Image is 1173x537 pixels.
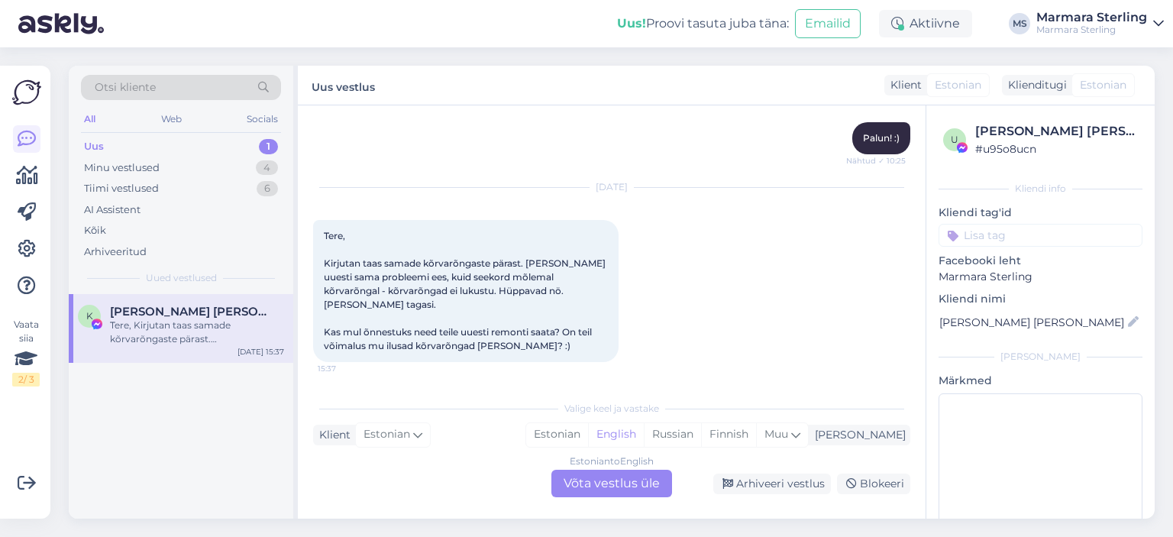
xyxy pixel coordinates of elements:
[364,426,410,443] span: Estonian
[313,402,910,416] div: Valige keel ja vastake
[146,271,217,285] span: Uued vestlused
[617,15,789,33] div: Proovi tasuta juba täna:
[939,269,1142,285] p: Marmara Sterling
[846,155,906,167] span: Nähtud ✓ 10:25
[551,470,672,497] div: Võta vestlus üle
[1036,11,1164,36] a: Marmara SterlingMarmara Sterling
[939,350,1142,364] div: [PERSON_NAME]
[975,141,1138,157] div: # u95o8ucn
[84,181,159,196] div: Tiimi vestlused
[12,318,40,387] div: Vaata siia
[975,122,1138,141] div: [PERSON_NAME] [PERSON_NAME]
[935,77,981,93] span: Estonian
[81,109,99,129] div: All
[110,305,269,319] span: Kairit Kiisler
[259,139,278,154] div: 1
[713,474,831,494] div: Arhiveeri vestlus
[84,223,106,238] div: Kõik
[158,109,185,129] div: Web
[939,373,1142,389] p: Märkmed
[1036,11,1147,24] div: Marmara Sterling
[95,79,156,95] span: Otsi kliente
[84,244,147,260] div: Arhiveeritud
[644,423,701,446] div: Russian
[257,181,278,196] div: 6
[1080,77,1126,93] span: Estonian
[324,230,608,351] span: Tere, Kirjutan taas samade kõrvarõngaste pärast. [PERSON_NAME] uuesti sama probleemi ees, kuid se...
[951,134,958,145] span: u
[701,423,756,446] div: Finnish
[764,427,788,441] span: Muu
[12,373,40,387] div: 2 / 3
[84,160,160,176] div: Minu vestlused
[795,9,861,38] button: Emailid
[939,291,1142,307] p: Kliendi nimi
[939,224,1142,247] input: Lisa tag
[313,427,351,443] div: Klient
[570,455,654,468] div: Estonian to English
[879,10,972,37] div: Aktiivne
[939,314,1125,331] input: Lisa nimi
[863,132,900,144] span: Palun! :)
[837,474,910,494] div: Blokeeri
[809,427,906,443] div: [PERSON_NAME]
[588,423,644,446] div: English
[318,363,375,374] span: 15:37
[312,75,375,95] label: Uus vestlus
[939,182,1142,196] div: Kliendi info
[238,346,284,357] div: [DATE] 15:37
[617,16,646,31] b: Uus!
[256,160,278,176] div: 4
[1002,77,1067,93] div: Klienditugi
[884,77,922,93] div: Klient
[526,423,588,446] div: Estonian
[1009,13,1030,34] div: MS
[12,78,41,107] img: Askly Logo
[110,319,284,346] div: Tere, Kirjutan taas samade kõrvarõngaste pärast. [PERSON_NAME] uuesti sama probleemi ees, kuid se...
[1036,24,1147,36] div: Marmara Sterling
[86,310,93,322] span: K
[84,139,104,154] div: Uus
[244,109,281,129] div: Socials
[313,180,910,194] div: [DATE]
[939,253,1142,269] p: Facebooki leht
[84,202,141,218] div: AI Assistent
[939,205,1142,221] p: Kliendi tag'id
